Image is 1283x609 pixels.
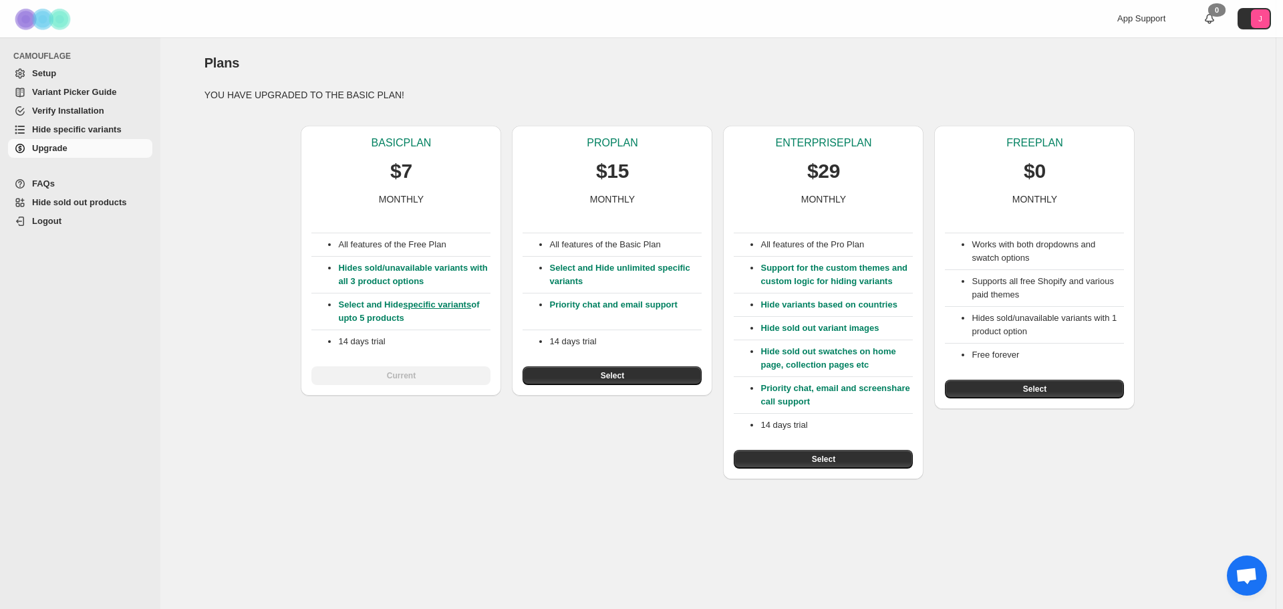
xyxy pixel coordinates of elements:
[403,299,471,310] a: specific variants
[204,55,239,70] span: Plans
[8,102,152,120] a: Verify Installation
[596,158,629,185] p: $15
[972,312,1124,338] li: Hides sold/unavailable variants with 1 product option
[32,216,61,226] span: Logout
[1238,8,1271,29] button: Avatar with initials J
[8,64,152,83] a: Setup
[807,158,840,185] p: $29
[8,212,152,231] a: Logout
[1006,136,1062,150] p: FREE PLAN
[32,124,122,134] span: Hide specific variants
[204,88,1232,102] p: YOU HAVE UPGRADED TO THE BASIC PLAN!
[760,238,913,251] p: All features of the Pro Plan
[32,143,67,153] span: Upgrade
[801,193,846,206] p: MONTHLY
[812,454,835,465] span: Select
[1208,3,1226,17] div: 0
[32,106,104,116] span: Verify Installation
[760,261,913,288] p: Support for the custom themes and custom logic for hiding variants
[1258,15,1262,23] text: J
[338,298,490,325] p: Select and Hide of upto 5 products
[32,178,55,189] span: FAQs
[8,139,152,158] a: Upgrade
[523,366,702,385] button: Select
[32,197,127,207] span: Hide sold out products
[372,136,432,150] p: BASIC PLAN
[11,1,78,37] img: Camouflage
[338,335,490,348] p: 14 days trial
[1024,158,1046,185] p: $0
[587,136,637,150] p: PRO PLAN
[379,193,424,206] p: MONTHLY
[8,174,152,193] a: FAQs
[1251,9,1270,28] span: Avatar with initials J
[8,193,152,212] a: Hide sold out products
[945,380,1124,398] button: Select
[760,345,913,372] p: Hide sold out swatches on home page, collection pages etc
[338,238,490,251] p: All features of the Free Plan
[1203,12,1216,25] a: 0
[972,238,1124,265] li: Works with both dropdowns and swatch options
[549,298,702,325] p: Priority chat and email support
[601,370,624,381] span: Select
[1012,193,1057,206] p: MONTHLY
[549,238,702,251] p: All features of the Basic Plan
[590,193,635,206] p: MONTHLY
[549,335,702,348] p: 14 days trial
[8,83,152,102] a: Variant Picker Guide
[13,51,154,62] span: CAMOUFLAGE
[338,261,490,288] p: Hides sold/unavailable variants with all 3 product options
[760,298,913,312] p: Hide variants based on countries
[775,136,871,150] p: ENTERPRISE PLAN
[972,348,1124,362] li: Free forever
[734,450,913,469] button: Select
[549,261,702,288] p: Select and Hide unlimited specific variants
[760,382,913,408] p: Priority chat, email and screenshare call support
[32,87,116,97] span: Variant Picker Guide
[1227,556,1267,596] div: Aprire la chat
[1023,384,1046,394] span: Select
[972,275,1124,301] li: Supports all free Shopify and various paid themes
[8,120,152,139] a: Hide specific variants
[32,68,56,78] span: Setup
[1117,13,1165,23] span: App Support
[760,418,913,432] p: 14 days trial
[760,322,913,335] p: Hide sold out variant images
[390,158,412,185] p: $7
